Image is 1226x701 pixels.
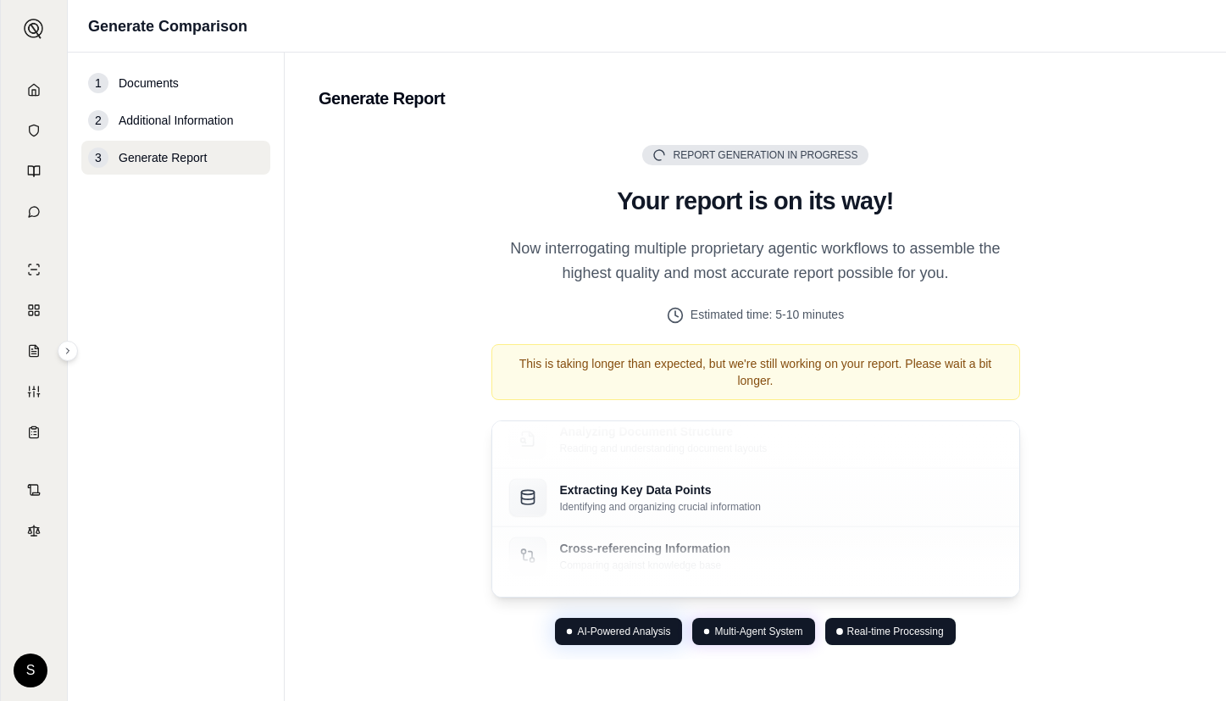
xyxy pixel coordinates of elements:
[4,414,64,451] a: Coverage Table
[4,193,64,231] a: Chat
[673,148,857,162] span: Report Generation in Progress
[4,112,64,149] a: Documents Vault
[88,110,108,131] div: 2
[4,292,64,329] a: Policy Comparisons
[17,12,51,46] button: Expand sidebar
[4,373,64,410] a: Custom Report
[560,481,761,498] p: Extracting Key Data Points
[88,147,108,168] div: 3
[119,75,179,92] span: Documents
[24,19,44,39] img: Expand sidebar
[491,236,1020,287] p: Now interrogating multiple proprietary agentic workflows to assemble the highest quality and most...
[4,332,64,370] a: Claim Coverage
[4,71,64,108] a: Home
[560,423,768,440] p: Analyzing Document Structure
[577,625,670,638] span: AI-Powered Analysis
[319,86,1192,110] h2: Generate Report
[58,341,78,361] button: Expand sidebar
[560,559,730,572] p: Comparing against knowledge base
[4,471,64,509] a: Contract Analysis
[847,625,944,638] span: Real-time Processing
[560,442,768,455] p: Reading and understanding document layouts
[4,153,64,190] a: Prompt Library
[4,512,64,549] a: Legal Search Engine
[119,149,207,166] span: Generate Report
[88,73,108,93] div: 1
[119,112,233,129] span: Additional Information
[560,500,761,514] p: Identifying and organizing crucial information
[691,306,844,324] span: Estimated time: 5-10 minutes
[491,186,1020,216] h2: Your report is on its way!
[714,625,802,638] span: Multi-Agent System
[14,654,47,687] div: S
[491,344,1020,400] div: This is taking longer than expected, but we're still working on your report. Please wait a bit lo...
[4,251,64,288] a: Single Policy
[560,540,730,557] p: Cross-referencing Information
[88,14,247,38] h1: Generate Comparison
